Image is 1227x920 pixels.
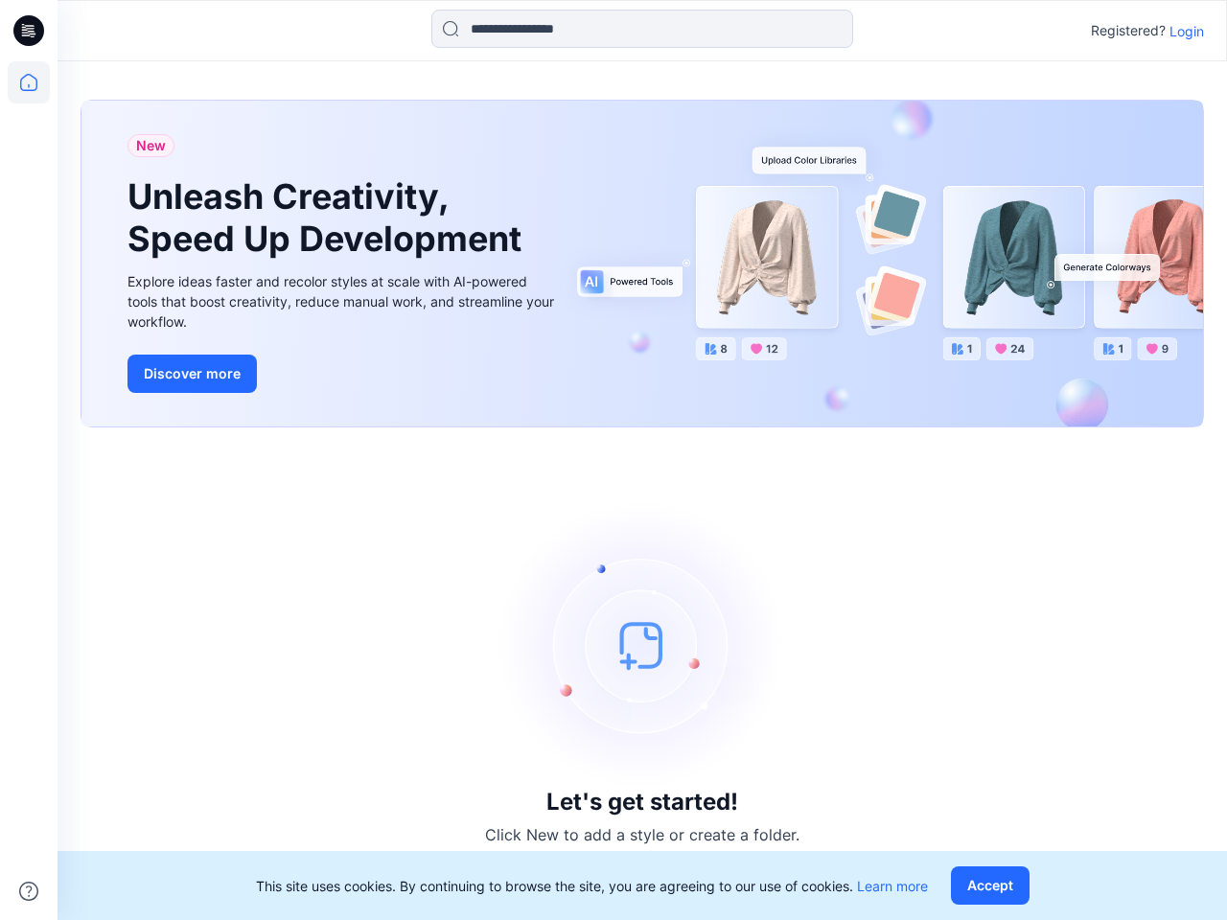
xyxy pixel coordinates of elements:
[127,355,559,393] a: Discover more
[127,176,530,259] h1: Unleash Creativity, Speed Up Development
[498,501,786,789] img: empty-state-image.svg
[127,271,559,332] div: Explore ideas faster and recolor styles at scale with AI-powered tools that boost creativity, red...
[256,876,928,896] p: This site uses cookies. By continuing to browse the site, you are agreeing to our use of cookies.
[951,866,1030,905] button: Accept
[136,134,166,157] span: New
[1091,19,1166,42] p: Registered?
[127,355,257,393] button: Discover more
[546,789,738,816] h3: Let's get started!
[857,878,928,894] a: Learn more
[485,823,799,846] p: Click New to add a style or create a folder.
[1169,21,1204,41] p: Login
